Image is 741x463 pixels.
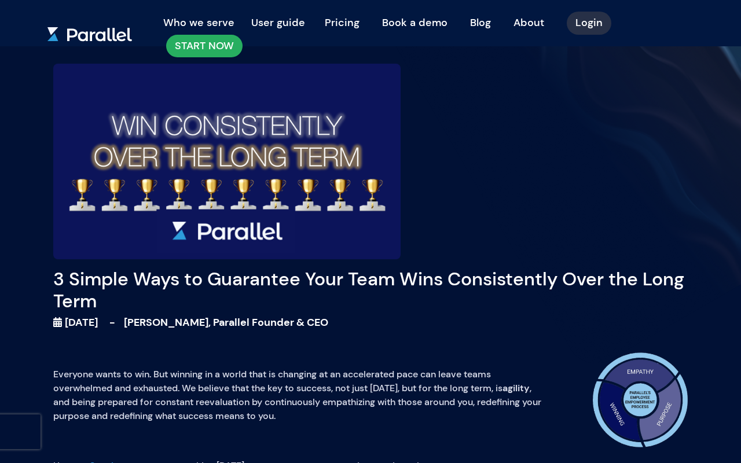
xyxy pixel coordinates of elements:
a: Pricing [316,10,368,35]
img: parallel.svg [47,27,132,42]
h5: [DATE] - [PERSON_NAME], Parallel Founder & CEO [53,317,688,329]
a: START NOW [166,35,243,58]
p: Everyone wants to win. But winning in a world that is changing at an accelerated pace can leave t... [53,368,549,423]
a: Login [567,12,611,35]
button: User guide [245,12,311,35]
a: Book a demo [373,10,456,35]
a: Blog [461,10,500,35]
h1: 3 Simple Ways to Guarantee Your Team Wins Consistently Over the Long Term [53,268,688,313]
strong: agility [502,382,530,394]
a: About [505,10,553,35]
button: Who we serve [157,12,240,35]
